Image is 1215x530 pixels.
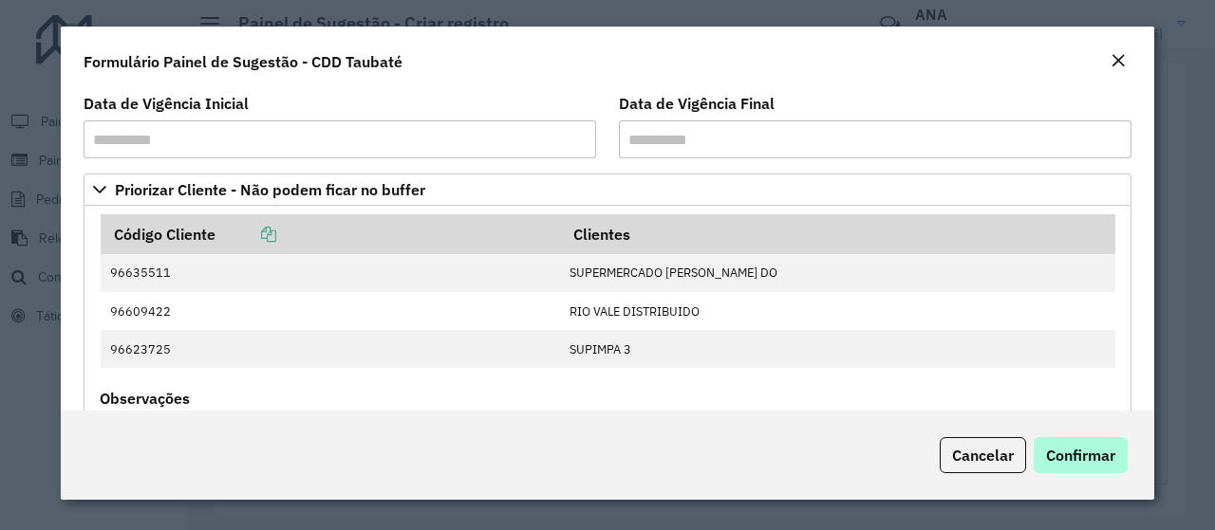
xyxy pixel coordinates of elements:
[101,330,560,368] td: 96623725
[84,174,1131,206] a: Priorizar Cliente - Não podem ficar no buffer
[560,214,1115,254] th: Clientes
[1105,49,1131,74] button: Close
[84,50,402,73] h4: Formulário Painel de Sugestão - CDD Taubaté
[1111,53,1126,68] em: Fechar
[100,387,190,410] label: Observações
[560,330,1115,368] td: SUPIMPA 3
[1034,437,1128,473] button: Confirmar
[115,182,425,197] span: Priorizar Cliente - Não podem ficar no buffer
[560,254,1115,292] td: SUPERMERCADO [PERSON_NAME] DO
[1046,446,1115,465] span: Confirmar
[619,92,775,115] label: Data de Vigência Final
[215,225,276,244] a: Copiar
[101,292,560,330] td: 96609422
[952,446,1014,465] span: Cancelar
[560,292,1115,330] td: RIO VALE DISTRIBUIDO
[101,254,560,292] td: 96635511
[940,437,1026,473] button: Cancelar
[84,92,249,115] label: Data de Vigência Inicial
[101,214,560,254] th: Código Cliente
